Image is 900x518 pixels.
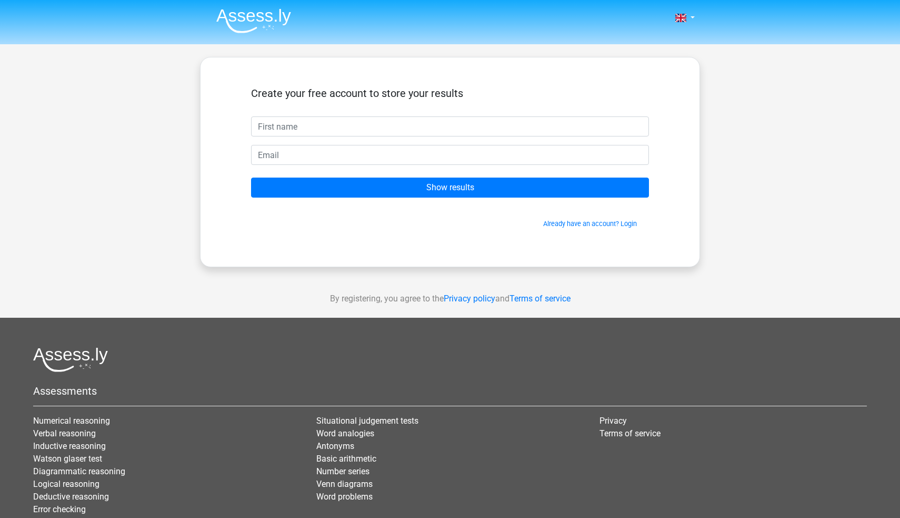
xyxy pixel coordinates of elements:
a: Diagrammatic reasoning [33,466,125,476]
a: Situational judgement tests [316,416,418,426]
input: Show results [251,178,649,198]
a: Basic arithmetic [316,454,376,464]
img: Assessly logo [33,347,108,372]
a: Already have an account? Login [543,220,637,228]
a: Number series [316,466,369,476]
a: Watson glaser test [33,454,102,464]
a: Antonyms [316,441,354,451]
input: Email [251,145,649,165]
h5: Create your free account to store your results [251,87,649,100]
a: Error checking [33,504,86,514]
h5: Assessments [33,385,867,397]
a: Venn diagrams [316,479,373,489]
a: Privacy [599,416,627,426]
a: Terms of service [509,294,571,304]
a: Logical reasoning [33,479,99,489]
a: Privacy policy [444,294,495,304]
a: Verbal reasoning [33,428,96,438]
a: Terms of service [599,428,661,438]
img: Assessly [216,8,291,33]
input: First name [251,116,649,136]
a: Word problems [316,492,373,502]
a: Inductive reasoning [33,441,106,451]
a: Numerical reasoning [33,416,110,426]
a: Deductive reasoning [33,492,109,502]
a: Word analogies [316,428,374,438]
